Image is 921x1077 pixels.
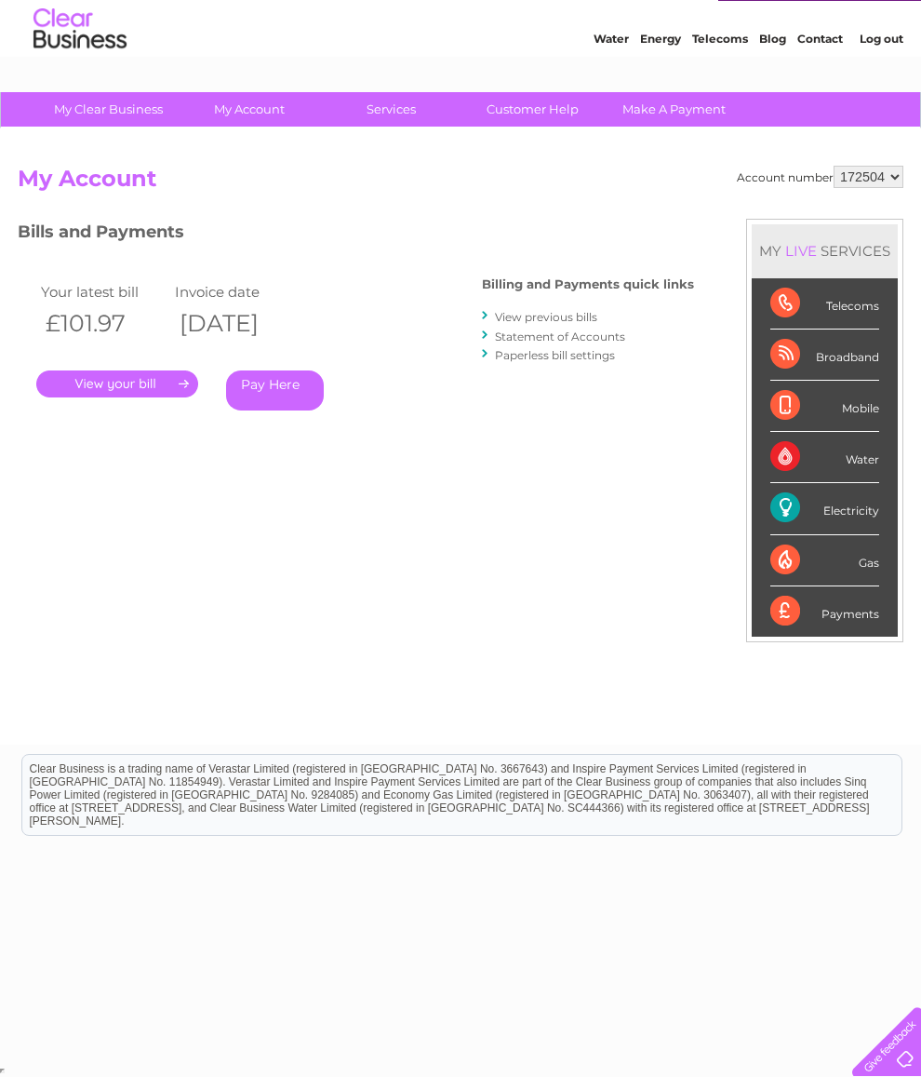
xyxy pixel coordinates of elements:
[594,79,629,93] a: Water
[32,92,185,127] a: My Clear Business
[36,279,170,304] td: Your latest bill
[33,48,127,105] img: logo.png
[495,310,597,324] a: View previous bills
[18,166,903,201] h2: My Account
[456,92,609,127] a: Customer Help
[781,242,821,260] div: LIVE
[170,279,304,304] td: Invoice date
[170,304,304,343] th: [DATE]
[860,79,903,93] a: Log out
[770,586,879,637] div: Payments
[797,79,843,93] a: Contact
[314,92,468,127] a: Services
[36,304,170,343] th: £101.97
[597,92,751,127] a: Make A Payment
[770,432,879,483] div: Water
[770,535,879,586] div: Gas
[18,219,694,251] h3: Bills and Payments
[570,9,699,33] a: 0333 014 3131
[759,79,786,93] a: Blog
[770,483,879,534] div: Electricity
[770,278,879,330] div: Telecoms
[226,370,324,411] a: Pay Here
[495,330,625,343] a: Statement of Accounts
[36,370,198,397] a: .
[640,79,681,93] a: Energy
[495,348,615,362] a: Paperless bill settings
[752,224,898,277] div: MY SERVICES
[770,330,879,381] div: Broadband
[173,92,327,127] a: My Account
[22,10,901,90] div: Clear Business is a trading name of Verastar Limited (registered in [GEOGRAPHIC_DATA] No. 3667643...
[482,277,694,291] h4: Billing and Payments quick links
[737,166,903,188] div: Account number
[770,381,879,432] div: Mobile
[692,79,748,93] a: Telecoms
